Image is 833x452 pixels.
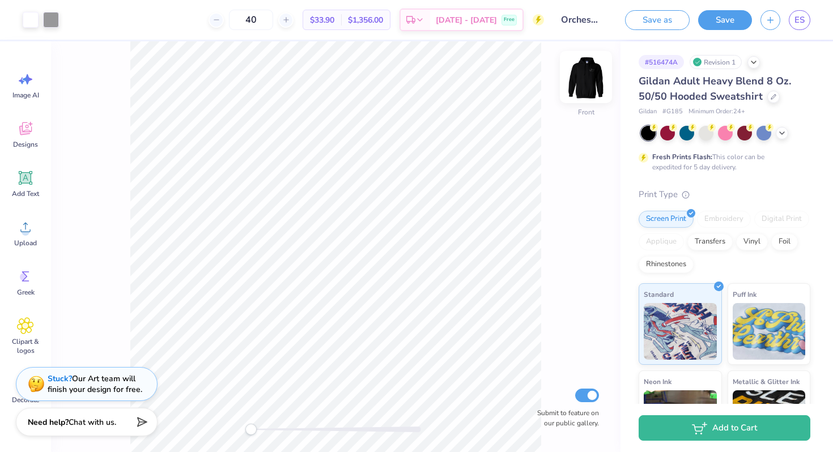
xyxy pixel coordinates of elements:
[644,390,717,447] img: Neon Ink
[12,395,39,404] span: Decorate
[7,337,44,355] span: Clipart & logos
[644,288,674,300] span: Standard
[639,74,791,103] span: Gildan Adult Heavy Blend 8 Oz. 50/50 Hooded Sweatshirt
[531,408,599,428] label: Submit to feature on our public gallery.
[644,303,717,360] img: Standard
[504,16,515,24] span: Free
[639,233,684,250] div: Applique
[639,415,810,441] button: Add to Cart
[48,373,142,395] div: Our Art team will finish your design for free.
[736,233,768,250] div: Vinyl
[652,152,712,161] strong: Fresh Prints Flash:
[639,256,694,273] div: Rhinestones
[436,14,497,26] span: [DATE] - [DATE]
[12,189,39,198] span: Add Text
[771,233,798,250] div: Foil
[697,211,751,228] div: Embroidery
[348,14,383,26] span: $1,356.00
[229,10,273,30] input: – –
[733,288,756,300] span: Puff Ink
[754,211,809,228] div: Digital Print
[625,10,690,30] button: Save as
[14,238,37,248] span: Upload
[245,424,257,435] div: Accessibility label
[733,303,806,360] img: Puff Ink
[310,14,334,26] span: $33.90
[552,8,608,31] input: Untitled Design
[644,376,671,387] span: Neon Ink
[17,288,35,297] span: Greek
[48,373,72,384] strong: Stuck?
[13,140,38,149] span: Designs
[733,376,800,387] span: Metallic & Glitter Ink
[687,233,733,250] div: Transfers
[794,14,805,27] span: ES
[698,10,752,30] button: Save
[652,152,792,172] div: This color can be expedited for 5 day delivery.
[690,55,742,69] div: Revision 1
[69,417,116,428] span: Chat with us.
[639,188,810,201] div: Print Type
[28,417,69,428] strong: Need help?
[639,211,694,228] div: Screen Print
[578,107,594,117] div: Front
[563,54,609,100] img: Front
[789,10,810,30] a: ES
[733,390,806,447] img: Metallic & Glitter Ink
[639,55,684,69] div: # 516474A
[662,107,683,117] span: # G185
[688,107,745,117] span: Minimum Order: 24 +
[12,91,39,100] span: Image AI
[639,107,657,117] span: Gildan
